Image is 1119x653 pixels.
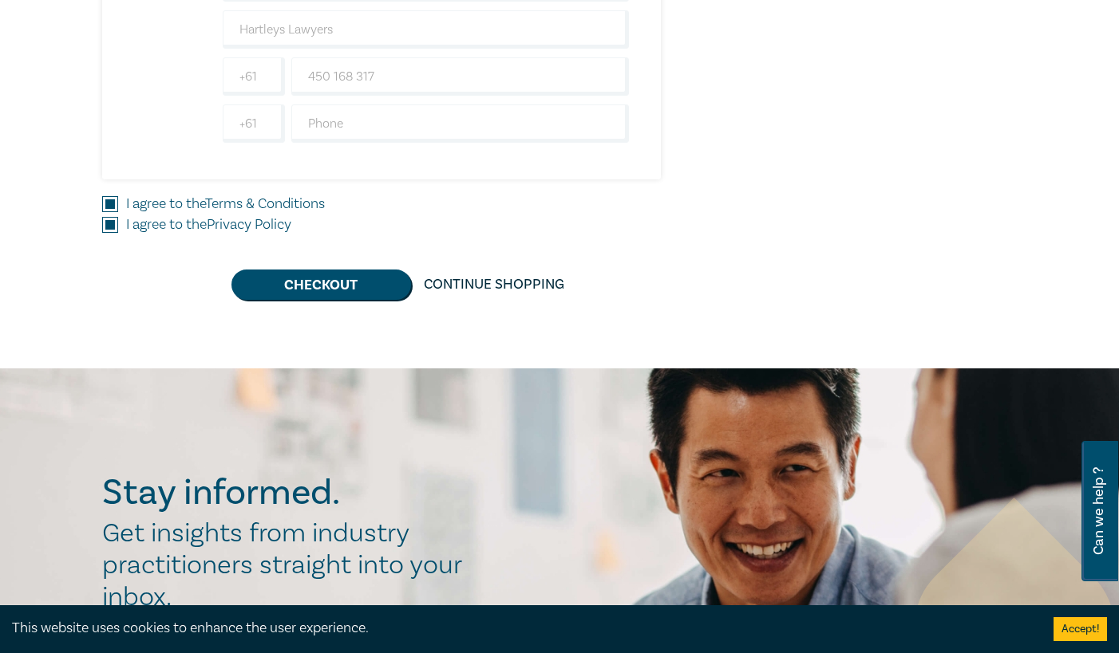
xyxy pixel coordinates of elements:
[291,104,629,143] input: Phone
[126,194,325,214] label: I agree to the
[231,269,411,300] button: Checkout
[411,269,577,300] a: Continue Shopping
[1091,450,1106,572] span: Can we help ?
[207,215,291,234] a: Privacy Policy
[223,57,285,96] input: +61
[102,517,479,613] h2: Get insights from industry practitioners straight into your inbox.
[1054,617,1107,641] button: Accept cookies
[126,214,291,235] label: I agree to the
[291,57,629,96] input: Mobile*
[12,618,1030,639] div: This website uses cookies to enhance the user experience.
[102,472,479,513] h2: Stay informed.
[223,10,629,49] input: Company
[205,195,325,213] a: Terms & Conditions
[223,104,285,143] input: +61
